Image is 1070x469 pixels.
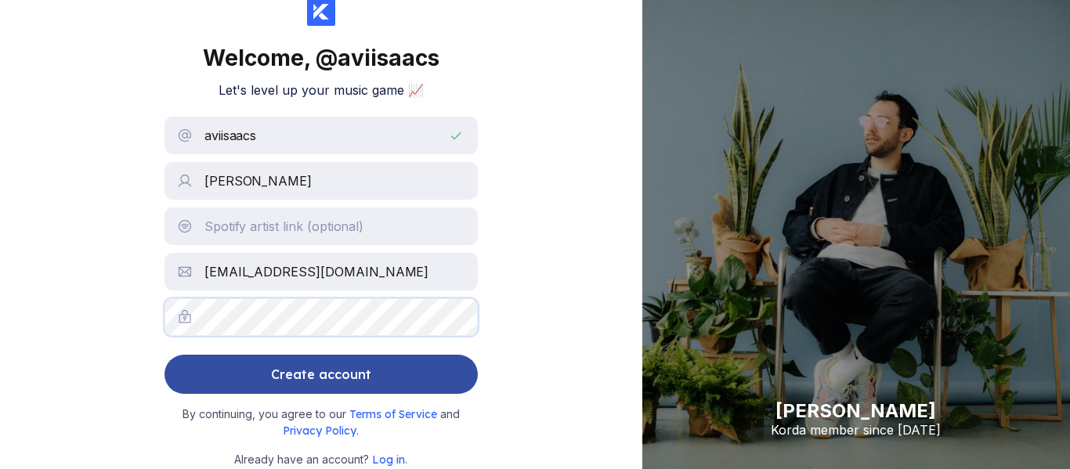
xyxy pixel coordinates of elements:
[316,45,338,71] span: @
[219,82,424,98] h2: Let's level up your music game 📈
[283,424,356,437] a: Privacy Policy
[349,407,440,420] a: Terms of Service
[372,453,405,466] a: Log in
[203,45,439,71] div: Welcome,
[338,45,439,71] span: aviisaacs
[164,355,478,394] button: Create account
[164,117,478,154] input: Username
[271,359,371,390] div: Create account
[283,424,356,438] span: Privacy Policy
[164,162,478,200] input: Name
[349,407,440,421] span: Terms of Service
[172,406,470,438] small: By continuing, you agree to our and .
[234,451,407,468] small: Already have an account? .
[164,207,478,245] input: Spotify artist link (optional)
[372,453,405,467] span: Log in
[771,422,941,438] div: Korda member since [DATE]
[771,399,941,422] div: [PERSON_NAME]
[164,253,478,290] input: Email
